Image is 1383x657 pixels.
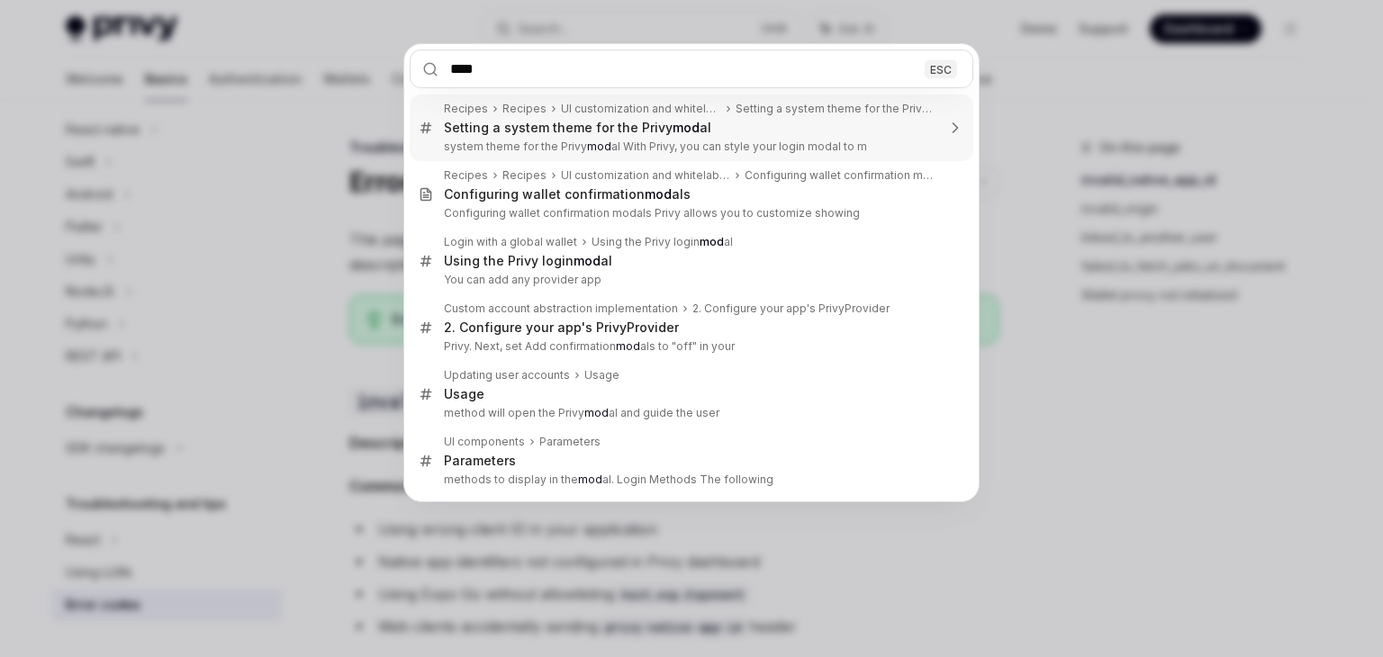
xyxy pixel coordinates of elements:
b: mod [700,235,724,248]
div: Usage [444,386,484,402]
div: Recipes [502,102,547,116]
div: Configuring wallet confirmation modals [745,168,936,183]
p: method will open the Privy al and guide the user [444,406,936,420]
div: 2. Configure your app's PrivyProvider [692,301,890,316]
div: UI components [444,435,525,449]
p: Privy. Next, set Add confirmation als to "off" in your [444,339,936,354]
div: Recipes [502,168,547,183]
b: mod [645,186,672,202]
div: 2. Configure your app's PrivyProvider [444,319,679,336]
b: mod [584,406,609,419]
div: Setting a system theme for the Privy al [444,120,711,136]
div: ESC [925,59,957,78]
b: mod [673,120,700,135]
div: Parameters [539,435,601,449]
div: Using the Privy login al [592,235,733,249]
div: Using the Privy login al [444,253,612,269]
div: Parameters [444,453,516,469]
b: mod [574,253,601,268]
b: mod [616,339,640,353]
div: Custom account abstraction implementation [444,301,678,316]
p: Configuring wallet confirmation modals Privy allows you to customize showing [444,206,936,220]
p: methods to display in the al. Login Methods The following [444,472,936,487]
div: UI customization and whitelabeling [561,102,721,116]
p: You can add any provider app [444,273,936,287]
div: UI customization and whitelabeling [561,168,730,183]
b: mod [587,139,611,153]
div: Login with a global wallet [444,235,577,249]
div: Setting a system theme for the Privy modal [736,102,936,116]
div: Configuring wallet confirmation als [444,186,691,202]
div: Usage [584,368,619,382]
b: mod [578,472,602,486]
div: Recipes [444,168,488,183]
div: Recipes [444,102,488,116]
p: system theme for the Privy al With Privy, you can style your login modal to m [444,139,936,154]
div: Updating user accounts [444,368,570,382]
